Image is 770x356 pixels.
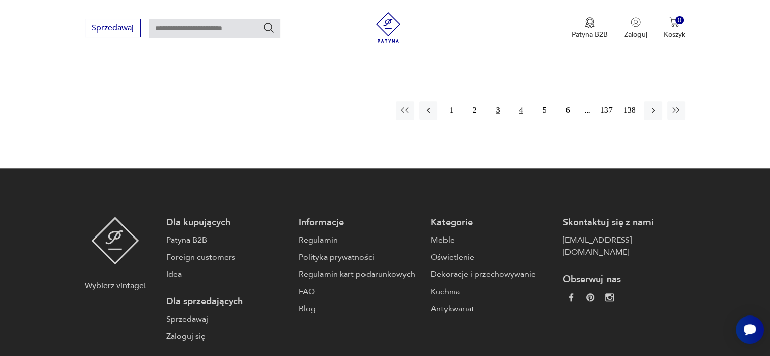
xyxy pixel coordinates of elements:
p: Dla kupujących [166,217,288,229]
p: Kategorie [431,217,553,229]
button: Sprzedawaj [85,19,141,37]
a: Meble [431,234,553,246]
img: da9060093f698e4c3cedc1453eec5031.webp [567,293,575,301]
a: Ikona medaluPatyna B2B [572,17,608,39]
button: Szukaj [263,22,275,34]
button: 0Koszyk [664,17,685,39]
button: Zaloguj [624,17,647,39]
img: Ikonka użytkownika [631,17,641,27]
a: FAQ [299,286,421,298]
a: Kuchnia [431,286,553,298]
button: 6 [559,101,577,120]
button: 5 [536,101,554,120]
img: c2fd9cf7f39615d9d6839a72ae8e59e5.webp [605,293,614,301]
p: Patyna B2B [572,30,608,39]
p: Obserwuj nas [563,273,685,286]
a: Sprzedawaj [85,25,141,32]
button: 3 [489,101,507,120]
a: Antykwariat [431,303,553,315]
button: Patyna B2B [572,17,608,39]
a: Patyna B2B [166,234,288,246]
img: 37d27d81a828e637adc9f9cb2e3d3a8a.webp [586,293,594,301]
button: 4 [512,101,531,120]
img: Ikona medalu [585,17,595,28]
div: 0 [675,16,684,25]
img: Ikona koszyka [669,17,679,27]
a: Blog [299,303,421,315]
button: 2 [466,101,484,120]
p: Dla sprzedających [166,296,288,308]
p: Zaloguj [624,30,647,39]
a: Idea [166,268,288,281]
p: Koszyk [664,30,685,39]
a: Polityka prywatności [299,251,421,263]
button: 138 [621,101,639,120]
a: [EMAIL_ADDRESS][DOMAIN_NAME] [563,234,685,258]
a: Regulamin kart podarunkowych [299,268,421,281]
a: Oświetlenie [431,251,553,263]
img: Patyna - sklep z meblami i dekoracjami vintage [373,12,403,43]
a: Regulamin [299,234,421,246]
button: 137 [597,101,616,120]
button: 1 [442,101,461,120]
a: Dekoracje i przechowywanie [431,268,553,281]
a: Foreign customers [166,251,288,263]
a: Zaloguj się [166,330,288,342]
p: Informacje [299,217,421,229]
p: Wybierz vintage! [85,280,146,292]
iframe: Smartsupp widget button [736,315,764,344]
a: Sprzedawaj [166,313,288,325]
img: Patyna - sklep z meblami i dekoracjami vintage [91,217,139,264]
p: Skontaktuj się z nami [563,217,685,229]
